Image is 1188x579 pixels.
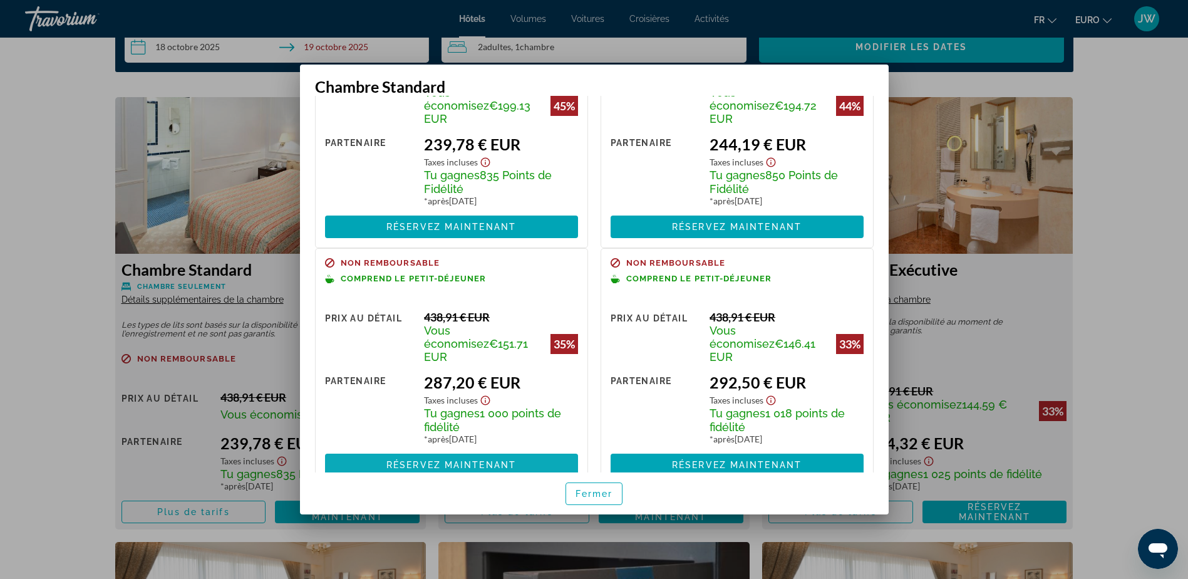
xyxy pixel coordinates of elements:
[626,259,726,267] span: Non remboursable
[611,454,864,476] button: Réservez maintenant
[710,407,765,420] span: Tu gagnes
[424,395,478,405] span: Taxes incluses
[710,99,817,125] span: €194.72 EUR
[611,72,701,125] div: Prix au détail
[710,169,838,196] span: 850 Points de Fidélité
[428,434,477,444] font: [DATE]
[315,77,445,96] font: Chambre Standard
[478,392,493,406] button: Afficher l’avis de non-responsabilité sur les taxes et les frais
[424,337,528,363] span: €151.71 EUR
[566,482,623,505] button: Fermer
[424,373,520,392] font: 287,20 € EUR
[713,196,762,206] font: [DATE]
[836,334,864,354] div: 33%
[325,72,415,125] div: Prix au détail
[424,169,480,182] span: Tu gagnes
[478,154,493,168] button: Afficher l’avis de non-responsabilité sur les taxes et les frais
[424,407,561,434] span: 1 000 points de fidélité
[424,157,478,167] span: Taxes incluses
[611,135,701,206] div: Partenaire
[341,259,440,267] span: Non remboursable
[710,157,763,167] span: Taxes incluses
[424,86,489,112] span: Vous économisez
[763,392,778,406] button: Afficher l’avis de non-responsabilité sur les taxes et les frais
[424,310,577,324] div: 438,91 € EUR
[611,216,864,238] button: Réservez maintenant
[325,310,415,363] div: Prix au détail
[626,274,772,283] span: Comprend le petit-déjeuner
[710,324,775,350] span: Vous économisez
[550,334,578,354] div: 35%
[710,310,863,324] div: 438,91 € EUR
[611,310,701,363] div: Prix au détail
[341,274,487,283] span: Comprend le petit-déjeuner
[424,324,489,350] span: Vous économisez
[710,135,806,154] font: 244,19 € EUR
[424,169,552,196] span: 835 Points de Fidélité
[424,407,480,420] span: Tu gagnes
[325,373,415,444] div: Partenaire
[672,222,802,232] span: Réservez maintenant
[710,169,765,182] span: Tu gagnes
[836,96,864,116] div: 44%
[763,154,778,168] button: Afficher l’avis de non-responsabilité sur les taxes et les frais
[428,196,477,206] font: [DATE]
[713,434,762,444] font: [DATE]
[428,196,449,206] span: après
[710,373,806,392] font: 292,50 € EUR
[713,434,735,444] span: après
[386,460,516,470] span: Réservez maintenant
[1138,529,1178,569] iframe: Bouton de lancement de la fenêtre de messagerie
[710,337,815,363] span: €146.41 EUR
[424,99,530,125] span: €199.13 EUR
[386,222,516,232] span: Réservez maintenant
[710,395,763,405] span: Taxes incluses
[428,434,449,444] span: après
[550,96,578,116] div: 45%
[325,135,415,206] div: Partenaire
[672,460,802,470] span: Réservez maintenant
[710,86,775,112] span: Vous économisez
[576,489,613,499] span: Fermer
[325,216,578,238] button: Réservez maintenant
[325,454,578,476] button: Réservez maintenant
[611,373,701,444] div: Partenaire
[710,407,845,434] span: 1 018 points de fidélité
[713,196,735,206] span: après
[424,135,520,154] font: 239,78 € EUR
